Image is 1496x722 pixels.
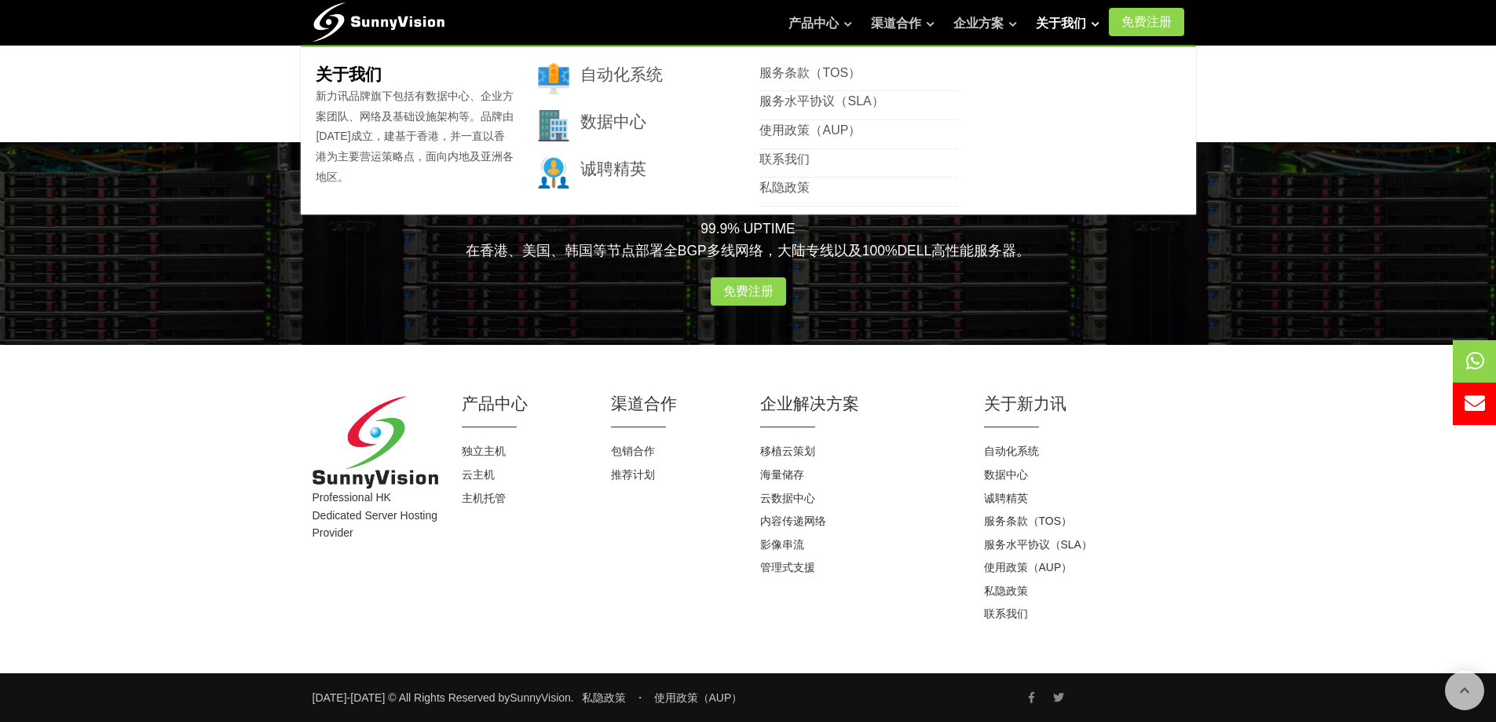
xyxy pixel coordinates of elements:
[760,392,960,415] h2: 企业解决方案
[611,445,655,457] a: 包销合作
[313,396,438,489] img: SunnyVision Limited
[510,691,571,704] a: SunnyVision
[611,392,737,415] h2: 渠道合作
[984,468,1028,481] a: 数据中心
[582,691,626,704] a: 私隐政策
[711,277,786,306] a: 免费注册
[759,181,810,194] a: 私隐政策
[301,396,450,626] div: Professional HK Dedicated Server Hosting Provider
[984,607,1028,620] a: 联系我们
[760,561,815,574] a: 管理式支援
[316,65,382,83] b: 关于我们
[760,515,826,527] a: 内容传递网络
[635,691,646,704] span: ・
[760,492,815,504] a: 云数据中心
[538,157,569,189] img: 003-research.png
[871,8,935,39] a: 渠道合作
[1109,8,1184,36] a: 免费注册
[760,445,815,457] a: 移植云策划
[984,585,1028,597] a: 私隐政策
[759,123,861,137] a: 使用政策（AUP）
[611,468,655,481] a: 推荐计划
[788,8,852,39] a: 产品中心
[760,538,804,551] a: 影像串流
[984,492,1028,504] a: 诚聘精英
[953,8,1017,39] a: 企业方案
[580,112,646,130] a: 数据中心
[313,689,574,706] small: [DATE]-[DATE] © All Rights Reserved by .
[984,538,1092,551] a: 服务水平协议（SLA）
[759,94,883,108] a: 服务水平协议（SLA）
[313,218,1184,262] p: 99.9% UPTIME 在香港、美国、韩国等节点部署全BGP多线网络，大陆专线以及100%DELL高性能服务器。
[462,445,506,457] a: 独立主机
[316,90,514,182] span: 新力讯品牌旗下包括有数据中心、企业方案团队、网络及基础设施架构等。品牌由[DATE]成立，建基于香港，并一直以香港为主要营运策略点，面向内地及亚洲各地区。
[580,65,663,83] a: 自动化系统
[984,561,1073,574] a: 使用政策（AUP）
[462,392,587,415] h2: 产品中心
[760,468,804,481] a: 海量储存
[462,468,495,481] a: 云主机
[654,691,743,704] a: 使用政策（AUP）
[580,159,646,178] a: 诚聘精英
[301,46,1196,214] div: 关于我们
[984,515,1073,527] a: 服务条款（TOS）
[1036,8,1099,39] a: 关于我们
[759,66,861,79] a: 服务条款（TOS）
[538,110,569,141] img: 002-town.png
[538,63,569,94] img: 001-brand.png
[759,152,810,166] a: 联系我们
[984,445,1039,457] a: 自动化系统
[984,392,1184,415] h2: 关于新力讯
[462,492,506,504] a: 主机托管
